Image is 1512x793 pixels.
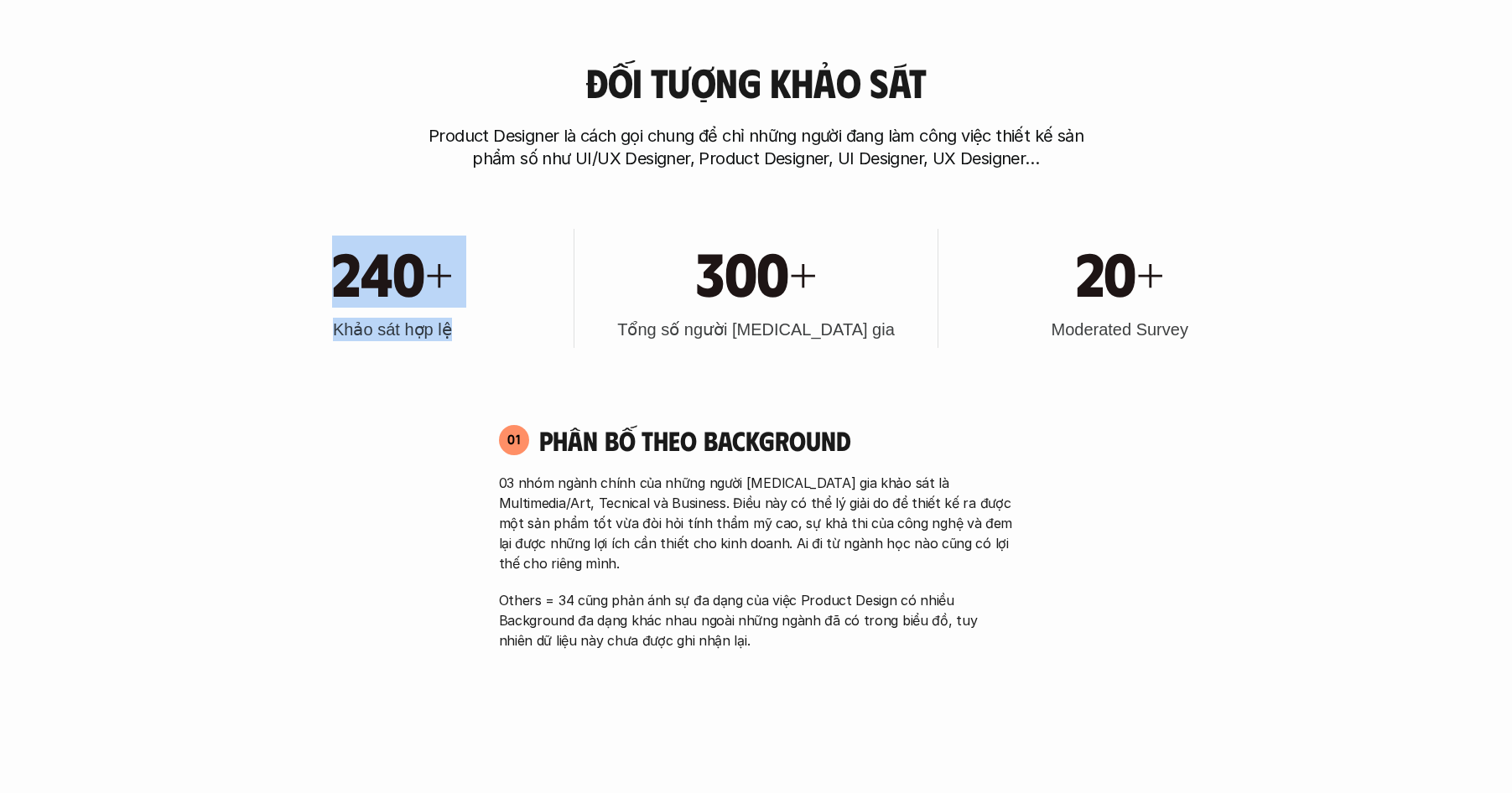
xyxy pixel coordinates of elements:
[499,590,1014,650] p: Others = 34 cũng phản ánh sự đa dạng của việc Product Design có nhiều Background đa dạng khác nha...
[333,318,452,341] h3: Khảo sát hợp lệ
[507,433,521,446] p: 01
[1076,236,1164,308] h1: 20+
[421,125,1092,170] p: Product Designer là cách gọi chung để chỉ những người đang làm công việc thiết kế sản phẩm số như...
[332,236,452,308] h1: 240+
[1051,318,1187,341] h3: Moderated Survey
[539,424,1014,456] h4: Phân bố theo background
[696,236,816,308] h1: 300+
[499,473,1014,573] p: 03 nhóm ngành chính của những người [MEDICAL_DATA] gia khảo sát là Multimedia/Art, Tecnical và Bu...
[585,60,926,105] h3: Đối tượng khảo sát
[617,318,895,341] h3: Tổng số người [MEDICAL_DATA] gia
